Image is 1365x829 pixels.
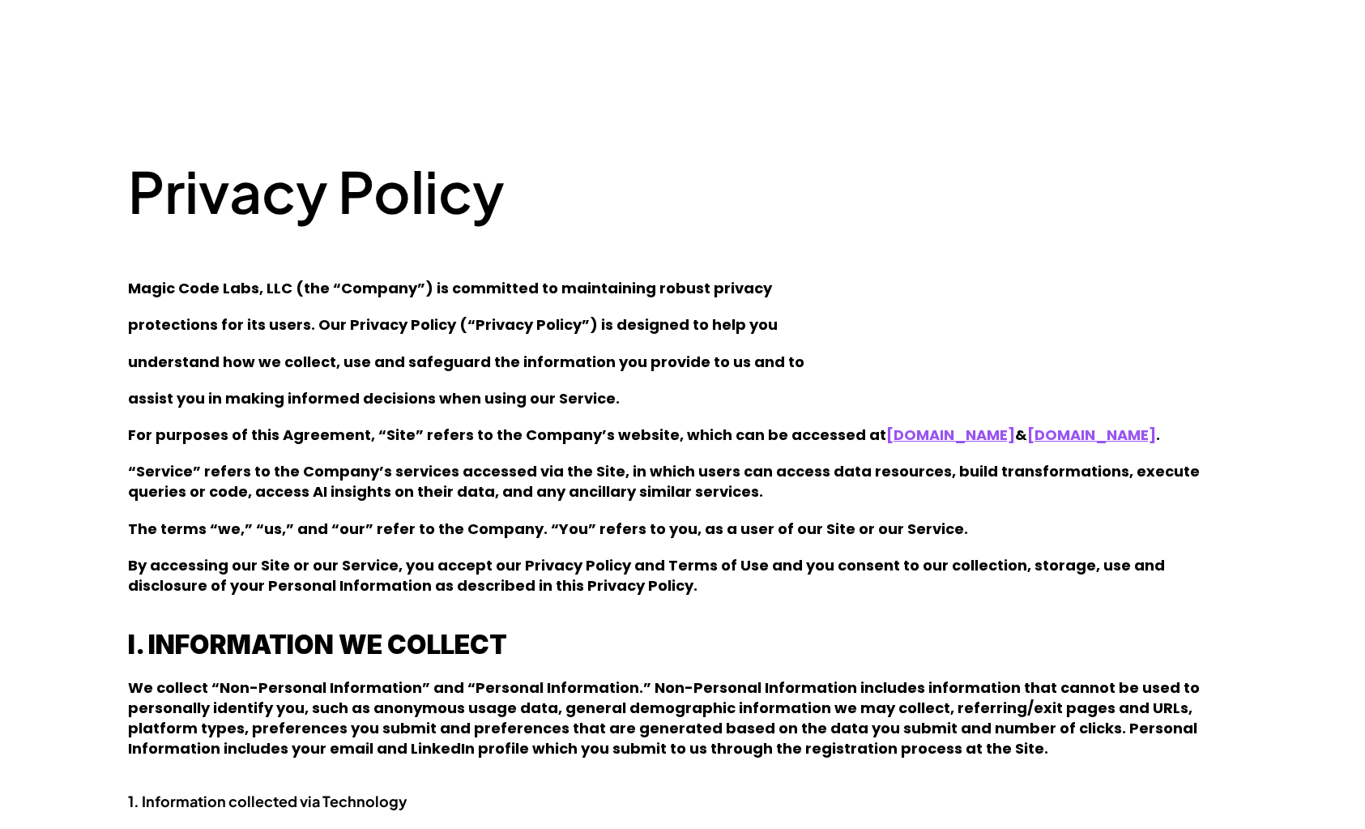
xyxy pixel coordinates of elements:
p: Try for FREE [1048,45,1137,64]
strong: 1. Information collected via Technology [128,792,407,810]
strong: By accessing our Site or our Service, you accept our Privacy Policy and Terms of Use and you cons... [128,555,1168,596]
strong: We collect “Non-Personal Information” and “Personal Information.” Non-Personal Information includ... [128,677,1203,759]
a: Try for FREE [1016,32,1214,76]
strong: & [1015,425,1027,445]
a: Why Us [805,44,859,64]
a: Blog [958,44,990,64]
strong: . [1156,425,1160,445]
a: Pricing [885,44,932,64]
strong: For purposes of this Agreement, “Site” refers to the Company’s website, which can be accessed at [128,425,886,445]
strong: understand how we collect, use and safeguard the information you provide to us and to [128,352,804,372]
a: [DOMAIN_NAME] [886,425,1015,445]
a: [DOMAIN_NAME] [1027,425,1156,445]
strong: I. INFORMATION WE COLLECT [128,629,507,660]
p: Magic Data [193,40,317,69]
strong: assist you in making informed decisions when using our Service. [128,388,620,408]
h1: Privacy Policy [128,157,1238,225]
strong: “Service” refers to the Company’s services accessed via the Site, in which users can access data ... [128,461,1203,502]
strong: Magic Code Labs, LLC (the “Company”) is committed to maintaining robust privacy [128,278,772,298]
a: Magic Data [128,38,317,71]
a: Home [736,44,779,64]
strong: protections for its users. Our Privacy Policy (“Privacy Policy”) is designed to help you [128,314,778,335]
strong: The terms “we,” “us,” and “our” refer to the Company. “You” refers to you, as a user of our Site ... [128,519,968,539]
